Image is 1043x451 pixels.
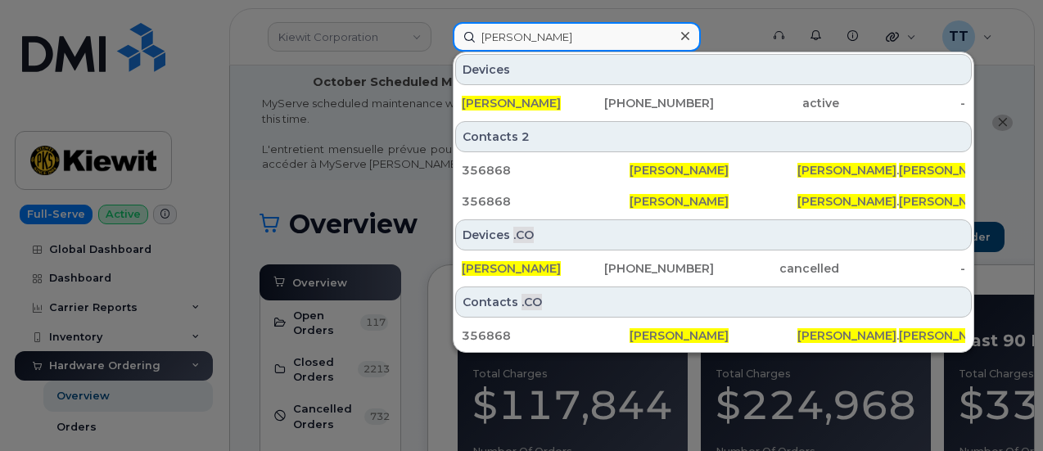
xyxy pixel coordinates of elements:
div: Devices [455,219,972,250]
span: [PERSON_NAME] [797,163,896,178]
div: 356868 [462,193,630,210]
a: 356868[PERSON_NAME][PERSON_NAME].[PERSON_NAME]@[PERSON_NAME][DOMAIN_NAME] [455,187,972,216]
span: [PERSON_NAME] [630,328,729,343]
div: active [714,95,840,111]
span: .CO [513,227,534,243]
div: . @[PERSON_NAME][DOMAIN_NAME] [797,162,965,178]
a: 356868[PERSON_NAME][PERSON_NAME].[PERSON_NAME]@[PERSON_NAME][DOMAIN_NAME] [455,321,972,350]
span: [PERSON_NAME] [630,163,729,178]
div: cancelled [714,260,840,277]
iframe: Messenger Launcher [972,380,1031,439]
div: [PHONE_NUMBER] [588,95,714,111]
span: 2 [521,129,530,145]
span: [PERSON_NAME] [899,163,998,178]
div: - [839,260,965,277]
div: . @[PERSON_NAME][DOMAIN_NAME] [797,193,965,210]
div: Contacts [455,286,972,318]
span: [PERSON_NAME] [797,328,896,343]
a: [PERSON_NAME][PHONE_NUMBER]active- [455,88,972,118]
div: [PHONE_NUMBER] [588,260,714,277]
a: [PERSON_NAME][PHONE_NUMBER]cancelled- [455,254,972,283]
div: Contacts [455,121,972,152]
span: .CO [521,294,542,310]
div: Devices [455,54,972,85]
div: 356868 [462,327,630,344]
div: 356868 [462,162,630,178]
div: - [839,95,965,111]
a: 356868[PERSON_NAME][PERSON_NAME].[PERSON_NAME]@[PERSON_NAME][DOMAIN_NAME] [455,156,972,185]
span: [PERSON_NAME] [462,261,561,276]
span: [PERSON_NAME] [899,328,998,343]
span: [PERSON_NAME] [630,194,729,209]
div: . @[PERSON_NAME][DOMAIN_NAME] [797,327,965,344]
span: [PERSON_NAME] [797,194,896,209]
span: [PERSON_NAME] [462,96,561,110]
span: [PERSON_NAME] [899,194,998,209]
